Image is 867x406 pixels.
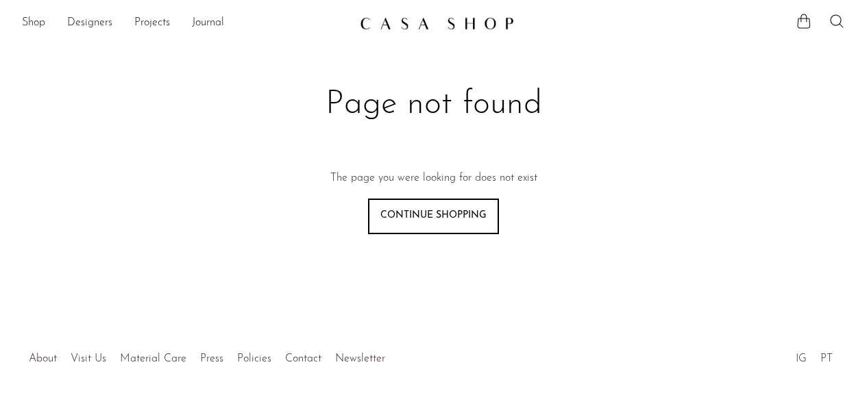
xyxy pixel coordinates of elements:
[237,353,271,364] a: Policies
[67,14,112,32] a: Designers
[134,14,170,32] a: Projects
[29,353,57,364] a: About
[216,84,652,126] h1: Page not found
[120,353,186,364] a: Material Care
[330,170,537,188] p: The page you were looking for does not exist
[200,353,223,364] a: Press
[192,14,224,32] a: Journal
[285,353,321,364] a: Contact
[22,342,392,368] ul: Quick links
[368,199,499,234] a: Continue shopping
[820,353,833,364] a: PT
[22,12,349,35] ul: NEW HEADER MENU
[22,12,349,35] nav: Desktop navigation
[796,353,807,364] a: IG
[22,14,45,32] a: Shop
[789,342,840,368] ul: Social Medias
[71,353,106,364] a: Visit Us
